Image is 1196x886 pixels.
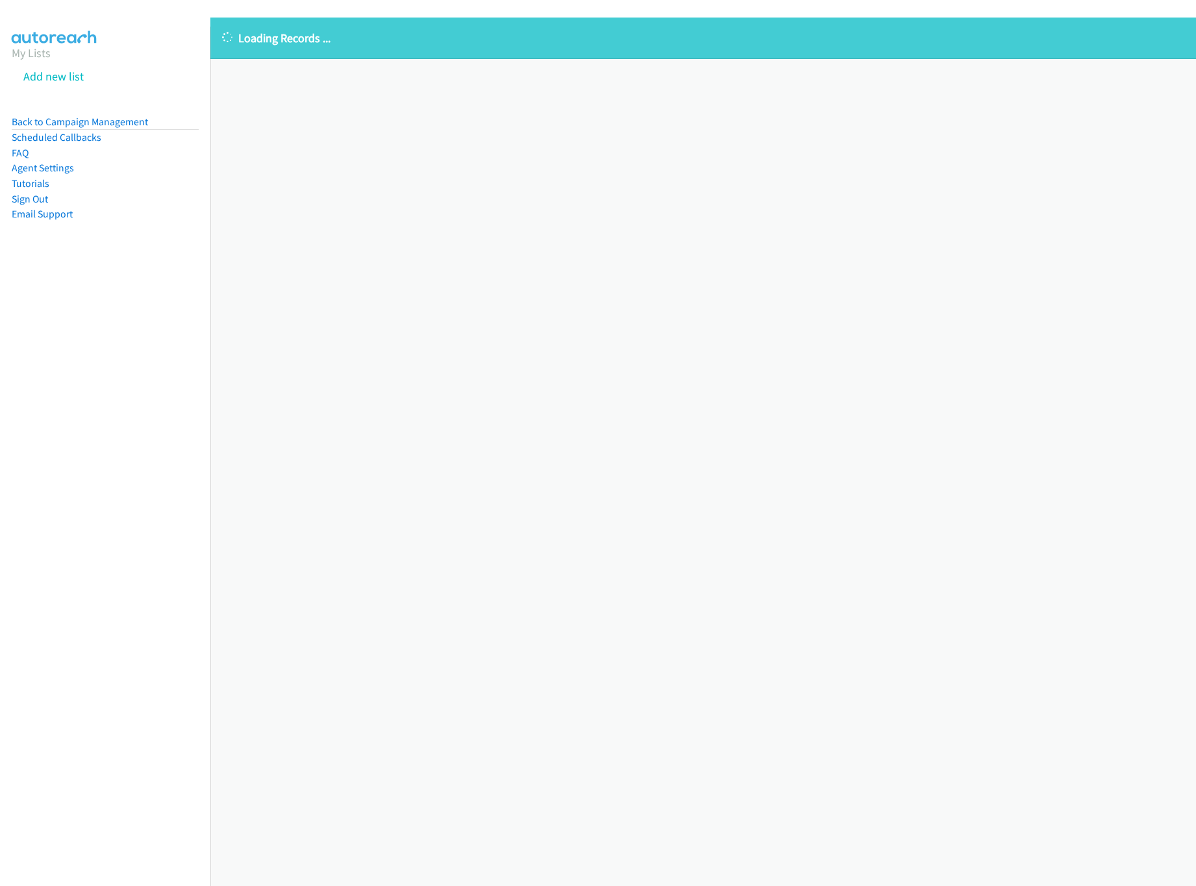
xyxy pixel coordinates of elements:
a: Sign Out [12,193,48,205]
a: My Lists [12,45,51,60]
a: Email Support [12,208,73,220]
a: FAQ [12,147,29,159]
p: Loading Records ... [222,29,1184,47]
a: Back to Campaign Management [12,116,148,128]
a: Tutorials [12,177,49,190]
a: Scheduled Callbacks [12,131,101,143]
a: Agent Settings [12,162,74,174]
a: Add new list [23,69,84,84]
